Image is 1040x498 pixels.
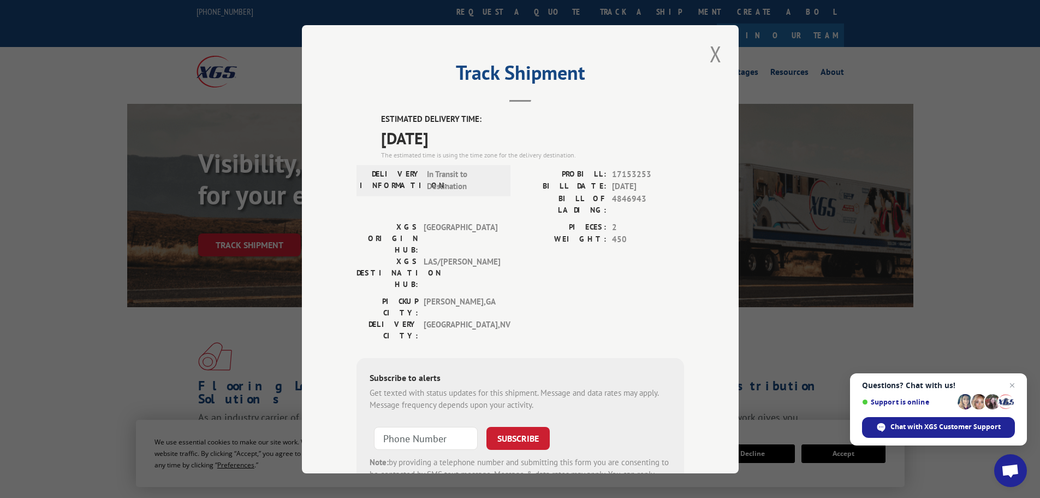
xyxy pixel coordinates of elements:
h2: Track Shipment [356,65,684,86]
label: DELIVERY CITY: [356,318,418,341]
button: Close modal [706,39,725,69]
span: 4846943 [612,192,684,215]
span: Support is online [862,398,954,406]
label: DELIVERY INFORMATION: [360,168,421,192]
span: [DATE] [612,180,684,193]
strong: Note: [370,456,389,467]
label: BILL DATE: [520,180,607,193]
label: WEIGHT: [520,233,607,246]
div: The estimated time is using the time zone for the delivery destination. [381,150,684,160]
span: [DATE] [381,125,684,150]
span: [GEOGRAPHIC_DATA] , NV [424,318,497,341]
span: Chat with XGS Customer Support [862,417,1015,438]
span: In Transit to Destination [427,168,501,192]
span: 2 [612,221,684,233]
input: Phone Number [374,426,478,449]
span: LAS/[PERSON_NAME] [424,255,497,290]
label: XGS ORIGIN HUB: [356,221,418,255]
button: SUBSCRIBE [486,426,550,449]
label: XGS DESTINATION HUB: [356,255,418,290]
div: Get texted with status updates for this shipment. Message and data rates may apply. Message frequ... [370,386,671,411]
span: 17153253 [612,168,684,180]
span: Questions? Chat with us! [862,381,1015,390]
label: PROBILL: [520,168,607,180]
span: Chat with XGS Customer Support [890,422,1001,432]
span: [PERSON_NAME] , GA [424,295,497,318]
label: BILL OF LADING: [520,192,607,215]
a: Open chat [994,454,1027,487]
label: ESTIMATED DELIVERY TIME: [381,113,684,126]
label: PIECES: [520,221,607,233]
label: PICKUP CITY: [356,295,418,318]
span: 450 [612,233,684,246]
span: [GEOGRAPHIC_DATA] [424,221,497,255]
div: by providing a telephone number and submitting this form you are consenting to be contacted by SM... [370,456,671,493]
div: Subscribe to alerts [370,371,671,386]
